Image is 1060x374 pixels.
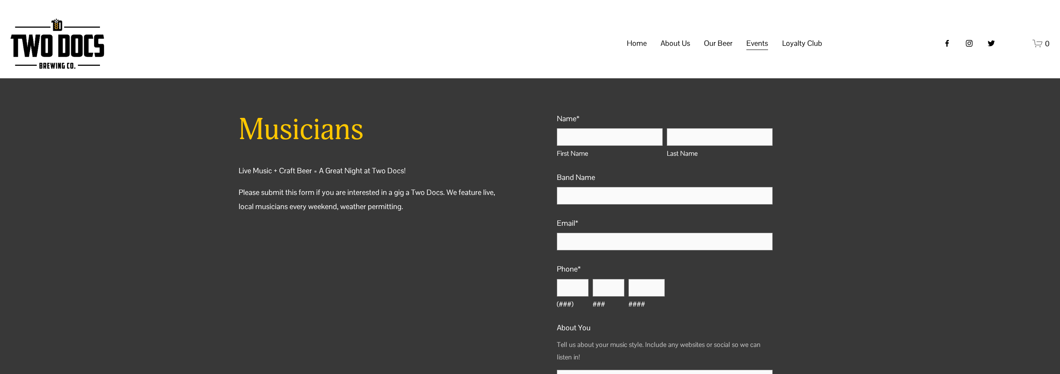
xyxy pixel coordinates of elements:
span: Loyalty Club [782,36,822,50]
span: ### [593,298,624,311]
label: Email [557,216,773,230]
a: folder dropdown [704,35,733,51]
a: instagram-unauth [965,39,973,47]
input: Last Name [667,128,773,146]
input: ### [593,279,624,297]
legend: Name [557,112,579,126]
input: (###) [557,279,589,297]
input: First Name [557,128,663,146]
a: folder dropdown [782,35,822,51]
a: folder dropdown [661,35,690,51]
a: twitter-unauth [987,39,995,47]
div: Tell us about your music style. Include any websites or social so we can listen in! [557,335,773,368]
a: folder dropdown [746,35,768,51]
span: (###) [557,298,589,311]
span: About Us [661,36,690,50]
span: Last Name [667,147,773,160]
img: Two Docs Brewing Co. [10,18,104,69]
span: Events [746,36,768,50]
input: #### [629,279,664,297]
span: Our Beer [704,36,733,50]
span: #### [629,298,664,311]
p: Please submit this form if you are interested in a gig a Two Docs. We feature live, local musicia... [239,185,504,214]
a: Facebook [943,39,951,47]
p: Live Music + Craft Beer = A Great Night at Two Docs! [239,164,504,178]
label: Band Name [557,170,773,185]
label: About You [557,321,773,335]
legend: Phone [557,262,581,276]
a: Home [627,35,647,51]
a: 0 [1033,38,1050,49]
h2: Musicians [239,112,504,149]
span: First Name [557,147,663,160]
span: 0 [1045,39,1050,48]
